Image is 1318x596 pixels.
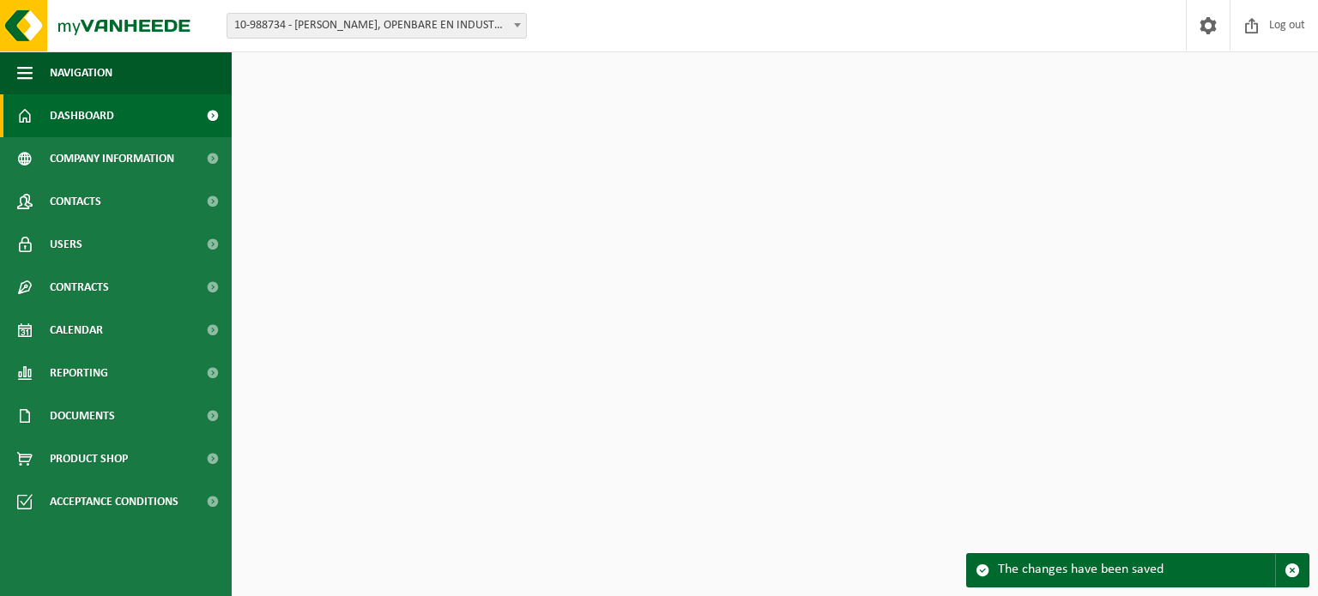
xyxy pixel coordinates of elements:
span: Calendar [50,309,103,352]
div: The changes have been saved [998,554,1275,587]
span: Users [50,223,82,266]
span: Product Shop [50,437,128,480]
span: Dashboard [50,94,114,137]
span: Reporting [50,352,108,394]
span: 10-988734 - VICTOR PEETERS, OPENBARE EN INDUSTRIËLE WERKEN LOKEREN - LOKEREN [227,13,527,39]
span: Acceptance conditions [50,480,178,523]
span: Navigation [50,51,112,94]
span: 10-988734 - VICTOR PEETERS, OPENBARE EN INDUSTRIËLE WERKEN LOKEREN - LOKEREN [227,14,526,38]
span: Contracts [50,266,109,309]
span: Contacts [50,180,101,223]
span: Company information [50,137,174,180]
span: Documents [50,394,115,437]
